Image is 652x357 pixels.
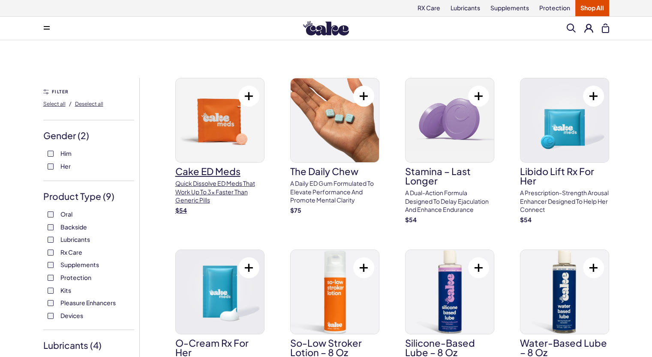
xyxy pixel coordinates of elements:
img: Water-Based Lube – 8 oz [520,250,609,334]
h3: Stamina – Last Longer [405,167,494,185]
span: / [69,100,72,107]
img: Silicone-Based Lube – 8 oz [406,250,494,334]
p: A Daily ED Gum Formulated To Elevate Performance And Promote Mental Clarity [290,179,379,205]
h3: Libido Lift Rx For Her [520,167,609,185]
span: Lubricants [60,234,90,245]
span: Backside [60,221,87,232]
span: Deselect all [75,101,103,107]
input: Pleasure Enhancers [48,300,54,306]
p: Quick dissolve ED Meds that work up to 3x faster than generic pills [175,179,264,205]
span: Oral [60,208,72,220]
strong: $ 54 [405,216,417,223]
input: Devices [48,313,54,319]
p: A dual-action formula designed to delay ejaculation and enhance endurance [405,189,494,214]
strong: $ 75 [290,206,301,214]
input: Kits [48,288,54,294]
span: Protection [60,272,91,283]
img: Stamina – Last Longer [406,78,494,162]
span: Kits [60,285,71,296]
img: The Daily Chew [291,78,379,162]
input: Rx Care [48,250,54,256]
span: Select all [43,101,66,107]
span: Him [60,148,72,159]
span: Pleasure Enhancers [60,297,116,308]
h3: Silicone-Based Lube – 8 oz [405,338,494,357]
a: Libido Lift Rx For HerLibido Lift Rx For HerA prescription-strength arousal enhancer designed to ... [520,78,609,224]
h3: Cake ED Meds [175,167,264,176]
a: Stamina – Last LongerStamina – Last LongerA dual-action formula designed to delay ejaculation and... [405,78,494,224]
img: Libido Lift Rx For Her [520,78,609,162]
input: Supplements [48,262,54,268]
h3: Water-Based Lube – 8 oz [520,338,609,357]
img: O-Cream Rx for Her [176,250,264,334]
input: Oral [48,211,54,217]
img: So-Low Stroker Lotion – 8 oz [291,250,379,334]
h3: The Daily Chew [290,167,379,176]
span: Her [60,161,71,172]
h3: O-Cream Rx for Her [175,338,264,357]
p: A prescription-strength arousal enhancer designed to help her connect [520,189,609,214]
input: Him [48,151,54,157]
span: Rx Care [60,247,82,258]
button: Select all [43,97,66,110]
input: Her [48,164,54,170]
strong: $ 54 [175,206,187,214]
h3: So-Low Stroker Lotion – 8 oz [290,338,379,357]
span: Supplements [60,259,99,270]
input: Lubricants [48,237,54,243]
img: Hello Cake [303,21,349,36]
a: The Daily ChewThe Daily ChewA Daily ED Gum Formulated To Elevate Performance And Promote Mental C... [290,78,379,214]
input: Protection [48,275,54,281]
button: Deselect all [75,97,103,110]
input: Backside [48,224,54,230]
strong: $ 54 [520,216,532,223]
a: Cake ED MedsCake ED MedsQuick dissolve ED Meds that work up to 3x faster than generic pills$54 [175,78,264,214]
span: Devices [60,310,83,321]
img: Cake ED Meds [176,78,264,162]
